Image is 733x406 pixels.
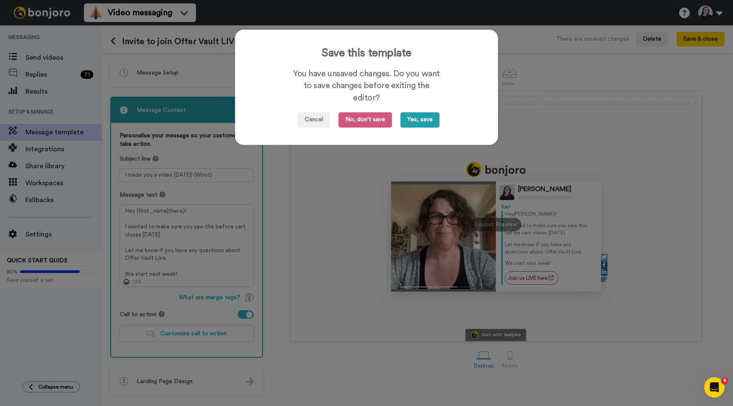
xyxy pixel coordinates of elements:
[704,377,725,398] iframe: Intercom live chat
[292,68,441,104] div: You have unsaved changes. Do you want to save changes before exiting the editor?
[298,112,330,128] button: Cancel
[722,377,728,384] span: 6
[339,112,392,128] button: No, don't save
[252,47,481,59] h3: Save this template
[400,112,439,128] button: Yes, save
